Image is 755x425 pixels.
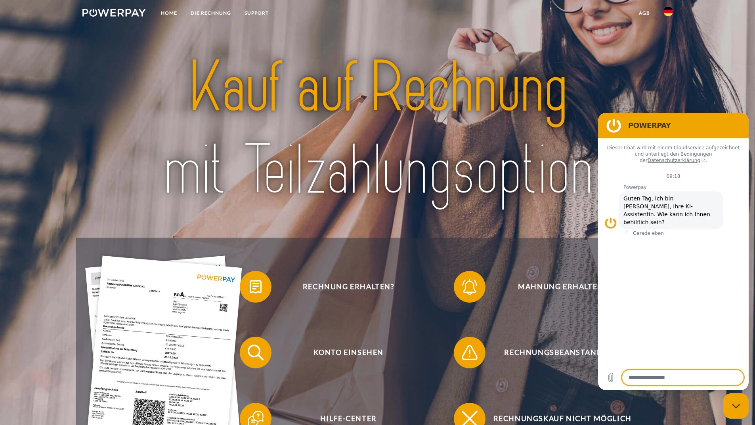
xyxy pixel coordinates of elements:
img: qb_search.svg [246,343,266,362]
a: agb [632,6,657,20]
img: title-powerpay_de.svg [111,42,644,216]
a: Home [154,6,184,20]
span: Mahnung erhalten? [465,271,659,303]
button: Konto einsehen [240,337,446,368]
img: qb_warning.svg [460,343,480,362]
img: logo-powerpay-white.svg [82,9,146,17]
button: Mahnung erhalten? [454,271,660,303]
a: DIE RECHNUNG [184,6,238,20]
a: SUPPORT [238,6,275,20]
span: Rechnung erhalten? [251,271,445,303]
img: de [663,7,673,16]
iframe: Messaging-Fenster [598,113,749,390]
iframe: Schaltfläche zum Öffnen des Messaging-Fensters; Konversation läuft [723,393,749,419]
span: Konto einsehen [251,337,445,368]
span: Rechnungsbeanstandung [465,337,659,368]
img: qb_bill.svg [246,277,266,297]
img: qb_bell.svg [460,277,480,297]
button: Rechnungsbeanstandung [454,337,660,368]
button: Rechnung erhalten? [240,271,446,303]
